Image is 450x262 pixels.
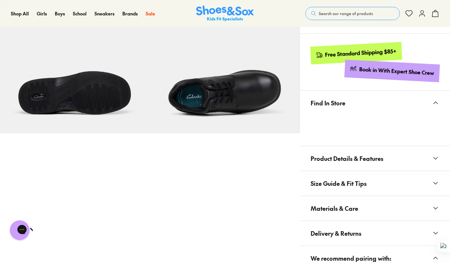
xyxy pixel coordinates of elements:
[94,10,114,17] a: Sneakers
[310,42,402,64] a: Free Standard Shipping $85+
[196,6,254,22] img: SNS_Logo_Responsive.svg
[122,10,138,17] a: Brands
[300,221,450,246] button: Delivery & Returns
[300,171,450,196] button: Size Guide & Fit Tips
[300,91,450,115] button: Find In Store
[311,174,367,193] span: Size Guide & Fit Tips
[325,47,397,58] div: Free Standard Shipping $85+
[146,10,155,17] a: Sale
[73,10,87,17] a: School
[311,199,358,218] span: Materials & Care
[311,149,383,168] span: Product Details & Features
[11,10,29,17] a: Shop All
[300,146,450,171] button: Product Details & Features
[37,10,47,17] a: Girls
[359,66,435,77] div: Book in With Expert Shoe Crew
[311,224,361,243] span: Delivery & Returns
[305,7,400,20] button: Search our range of products
[7,218,33,242] iframe: Gorgias live chat messenger
[196,6,254,22] a: Shoes & Sox
[311,93,345,113] span: Find In Store
[300,196,450,221] button: Materials & Care
[311,115,440,138] iframe: Find in Store
[344,59,440,82] a: Book in With Expert Shoe Crew
[319,11,373,16] span: Search our range of products
[55,10,65,17] a: Boys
